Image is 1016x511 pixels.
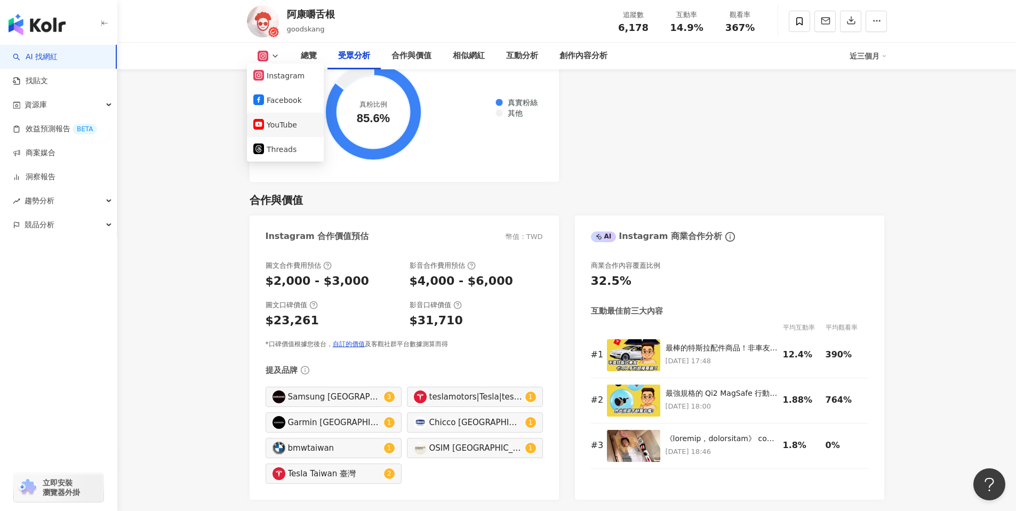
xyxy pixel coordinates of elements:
span: 趨勢分析 [25,189,54,213]
a: 自訂的價值 [333,340,365,348]
div: Instagram 合作價值預估 [266,230,369,242]
div: 幣值：TWD [506,232,543,242]
div: bmwtaiwan [288,442,381,454]
span: rise [13,197,20,205]
sup: 3 [384,392,395,402]
sup: 2 [384,468,395,479]
a: 找貼文 [13,76,48,86]
img: KOL Avatar [414,390,427,403]
img: KOL Avatar [414,416,427,429]
span: 1 [387,419,391,426]
div: 互動率 [667,10,707,20]
iframe: Help Scout Beacon - Open [973,468,1005,500]
div: 平均互動率 [783,322,826,333]
button: YouTube [253,117,317,132]
img: chrome extension [17,479,38,496]
div: 阿康嚼舌根 [287,7,335,21]
button: Threads [253,142,317,157]
span: 立即安裝 瀏覽器外掛 [43,478,80,497]
p: [DATE] 18:00 [666,401,778,412]
div: $2,000 - $3,000 [266,273,369,290]
div: 合作與價值 [391,50,431,62]
div: Samsung [GEOGRAPHIC_DATA] [288,391,381,403]
div: 1.8% [783,440,820,451]
a: 商案媒合 [13,148,55,158]
div: 《loremip，dolorsitam》 consecteturadipisci，elitseddoeiusmodte、incididuntu 💛 laboreet「dol」 magn，aliq... [666,434,778,444]
div: *口碑價值根據您後台， 及客觀社群平台數據測算而得 [266,340,543,349]
sup: 1 [384,443,395,453]
span: 1 [529,419,533,426]
span: 1 [529,393,533,401]
img: logo [9,14,66,35]
button: Facebook [253,93,317,108]
div: teslamotors|Tesla|teslamotors|Tesla [429,391,523,403]
span: info-circle [299,364,311,376]
span: 競品分析 [25,213,54,237]
div: # 2 [591,394,602,406]
div: 商業合作內容覆蓋比例 [591,261,660,270]
div: 32.5% [591,273,631,290]
div: 最棒的特斯拉配件商品！非車友也很適合 #tesla #modely #teslamodely [666,343,778,354]
span: 367% [725,22,755,33]
div: $4,000 - $6,000 [410,273,513,290]
span: 真實粉絲 [500,98,538,107]
img: KOL Avatar [247,5,279,37]
div: AI [591,231,617,242]
img: 最強規格的 Qi2 MagSafe 行動電源和車用 Apple Watch 充電架特別活動 @bezalel.tw 夏日無線充能月活動：https://store.bezalel.tw/O9iE... [607,385,660,417]
div: # 1 [591,349,602,361]
span: 1 [529,444,533,452]
div: 提及品牌 [266,365,298,376]
div: 創作內容分析 [559,50,607,62]
sup: 1 [384,417,395,428]
sup: 1 [525,443,536,453]
div: 圖文口碑價值 [266,300,318,310]
div: $23,261 [266,313,319,329]
div: 受眾分析 [338,50,370,62]
div: $31,710 [410,313,463,329]
div: Chicco [GEOGRAPHIC_DATA] [429,417,523,428]
span: 資源庫 [25,93,47,117]
sup: 1 [525,417,536,428]
div: 最強規格的 Qi2 MagSafe 行動電源和車用 Apple Watch 充電架特別活動 @[DOMAIN_NAME] 夏日無線充能月活動：[URL][DOMAIN_NAME] 趕快參加抽獎 ... [666,388,778,399]
div: 相似網紅 [453,50,485,62]
div: 1.88% [783,394,820,406]
a: searchAI 找網紅 [13,52,58,62]
div: 圖文合作費用預估 [266,261,332,270]
div: 影音合作費用預估 [410,261,476,270]
span: 6,178 [618,22,649,33]
div: 觀看率 [720,10,761,20]
span: 其他 [500,109,523,117]
div: Tesla Taiwan 臺灣 [288,468,381,480]
div: Garmin [GEOGRAPHIC_DATA] [288,417,381,428]
img: 最棒的特斯拉配件商品！非車友也很適合 #tesla #modely #teslamodely [607,339,660,371]
div: Instagram 商業合作分析 [591,230,722,242]
div: 互動分析 [506,50,538,62]
img: KOL Avatar [273,442,285,454]
div: 764% [826,394,863,406]
div: 390% [826,349,863,361]
a: chrome extension立即安裝 瀏覽器外掛 [14,473,103,502]
span: 2 [387,470,391,477]
div: OSIM [GEOGRAPHIC_DATA] [429,442,523,454]
img: KOL Avatar [273,416,285,429]
sup: 1 [525,392,536,402]
div: 0% [826,440,863,451]
div: 近三個月 [850,47,887,65]
span: goodskang [287,25,325,33]
div: 平均觀看率 [826,322,868,333]
img: KOL Avatar [273,467,285,480]
div: 追蹤數 [613,10,654,20]
a: 效益預測報告BETA [13,124,97,134]
p: [DATE] 18:46 [666,446,778,458]
img: KOL Avatar [273,390,285,403]
div: 12.4% [783,349,820,361]
span: 14.9% [670,22,703,33]
img: 《從新生到會翻身，這張床陪我們一起長大》 最近有親友在詢問孕期準備嬰兒用品的建議，所以來陸續跟大家分享我們一路用到現在、真的覺得很棒的育兒用品 💛 第一個要分享的是「嬰兒床」 生寶寶後，應該多少... [607,430,660,462]
div: # 3 [591,440,602,451]
div: 總覽 [301,50,317,62]
div: 互動最佳前三大內容 [591,306,663,317]
div: 合作與價值 [250,193,303,207]
button: Instagram [253,68,317,83]
span: 1 [387,444,391,452]
a: 洞察報告 [13,172,55,182]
